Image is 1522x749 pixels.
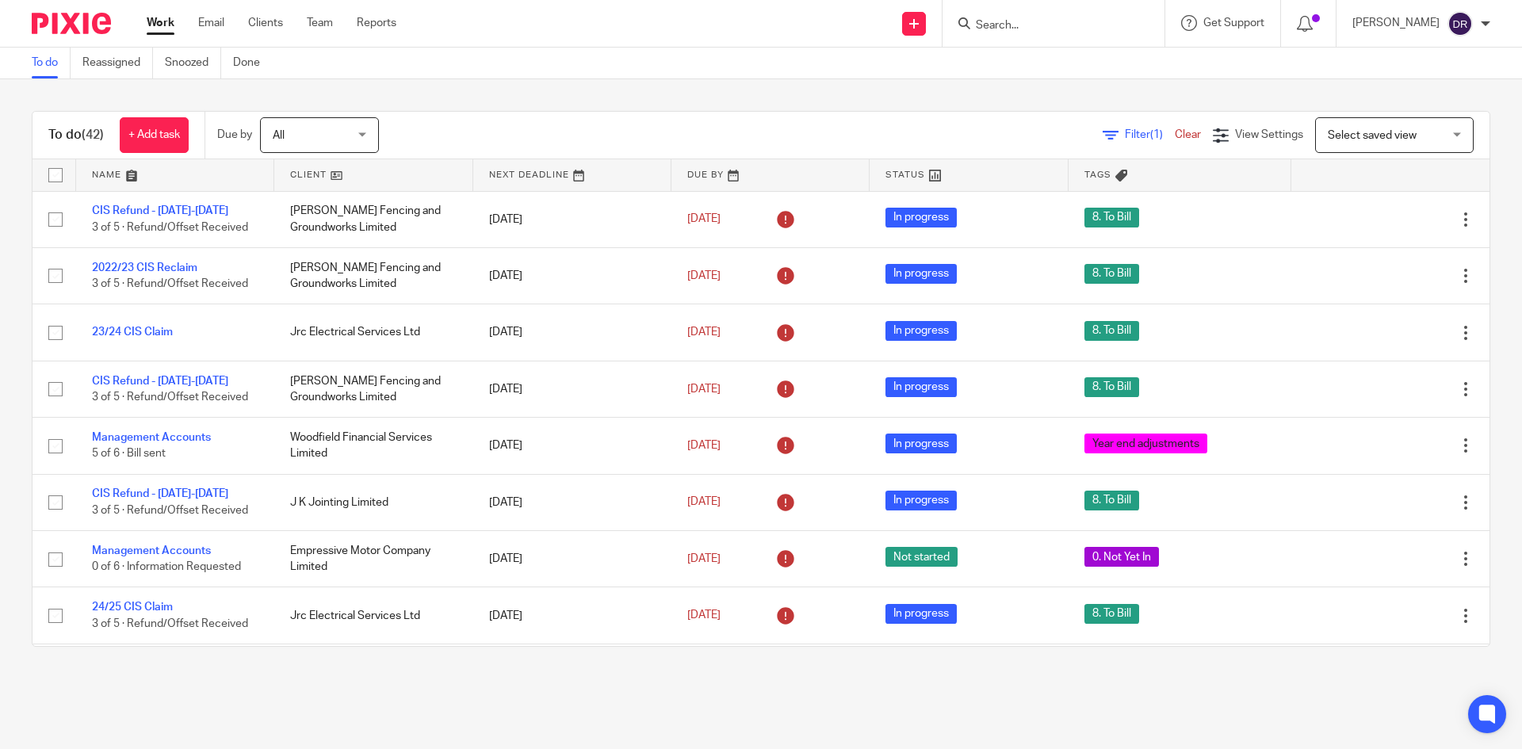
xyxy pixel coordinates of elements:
[92,505,248,516] span: 3 of 5 · Refund/Offset Received
[1447,11,1473,36] img: svg%3E
[92,602,173,613] a: 24/25 CIS Claim
[92,618,248,629] span: 3 of 5 · Refund/Offset Received
[274,247,472,304] td: [PERSON_NAME] Fencing and Groundworks Limited
[92,376,228,387] a: CIS Refund - [DATE]-[DATE]
[274,644,472,700] td: Madola Energy Ltd
[1175,129,1201,140] a: Clear
[1084,208,1139,227] span: 8. To Bill
[92,278,248,289] span: 3 of 5 · Refund/Offset Received
[1235,129,1303,140] span: View Settings
[687,497,721,508] span: [DATE]
[92,262,197,273] a: 2022/23 CIS Reclaim
[233,48,272,78] a: Done
[274,531,472,587] td: Empressive Motor Company Limited
[92,327,173,338] a: 23/24 CIS Claim
[885,547,958,567] span: Not started
[1084,547,1159,567] span: 0. Not Yet In
[885,264,957,284] span: In progress
[120,117,189,153] a: + Add task
[48,127,104,143] h1: To do
[687,610,721,621] span: [DATE]
[1150,129,1163,140] span: (1)
[217,127,252,143] p: Due by
[92,488,228,499] a: CIS Refund - [DATE]-[DATE]
[92,222,248,233] span: 3 of 5 · Refund/Offset Received
[473,361,671,417] td: [DATE]
[92,449,166,460] span: 5 of 6 · Bill sent
[974,19,1117,33] input: Search
[274,304,472,361] td: Jrc Electrical Services Ltd
[82,128,104,141] span: (42)
[1203,17,1264,29] span: Get Support
[885,491,957,510] span: In progress
[32,13,111,34] img: Pixie
[687,270,721,281] span: [DATE]
[273,130,285,141] span: All
[147,15,174,31] a: Work
[274,587,472,644] td: Jrc Electrical Services Ltd
[1084,321,1139,341] span: 8. To Bill
[198,15,224,31] a: Email
[274,474,472,530] td: J K Jointing Limited
[885,604,957,624] span: In progress
[1084,264,1139,284] span: 8. To Bill
[92,392,248,403] span: 3 of 5 · Refund/Offset Received
[473,531,671,587] td: [DATE]
[687,214,721,225] span: [DATE]
[473,474,671,530] td: [DATE]
[687,440,721,451] span: [DATE]
[32,48,71,78] a: To do
[473,418,671,474] td: [DATE]
[473,247,671,304] td: [DATE]
[92,432,211,443] a: Management Accounts
[473,191,671,247] td: [DATE]
[885,208,957,227] span: In progress
[92,205,228,216] a: CIS Refund - [DATE]-[DATE]
[82,48,153,78] a: Reassigned
[307,15,333,31] a: Team
[473,644,671,700] td: [DATE]
[274,418,472,474] td: Woodfield Financial Services Limited
[357,15,396,31] a: Reports
[1084,434,1207,453] span: Year end adjustments
[687,553,721,564] span: [DATE]
[1084,377,1139,397] span: 8. To Bill
[1328,130,1417,141] span: Select saved view
[687,384,721,395] span: [DATE]
[1084,491,1139,510] span: 8. To Bill
[1084,604,1139,624] span: 8. To Bill
[1352,15,1440,31] p: [PERSON_NAME]
[885,377,957,397] span: In progress
[274,191,472,247] td: [PERSON_NAME] Fencing and Groundworks Limited
[473,304,671,361] td: [DATE]
[165,48,221,78] a: Snoozed
[248,15,283,31] a: Clients
[1084,170,1111,179] span: Tags
[274,361,472,417] td: [PERSON_NAME] Fencing and Groundworks Limited
[885,434,957,453] span: In progress
[885,321,957,341] span: In progress
[92,561,241,572] span: 0 of 6 · Information Requested
[1125,129,1175,140] span: Filter
[687,327,721,338] span: [DATE]
[473,587,671,644] td: [DATE]
[92,545,211,556] a: Management Accounts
